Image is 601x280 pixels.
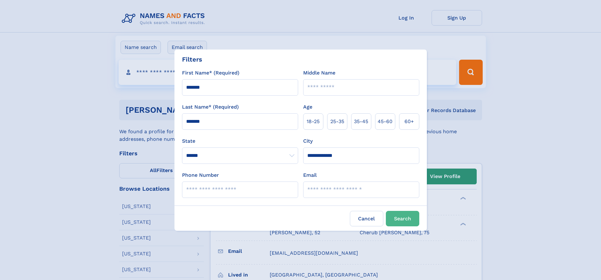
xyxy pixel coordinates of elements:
[386,211,419,226] button: Search
[330,118,344,125] span: 25‑35
[182,103,239,111] label: Last Name* (Required)
[307,118,320,125] span: 18‑25
[404,118,414,125] span: 60+
[303,69,335,77] label: Middle Name
[182,171,219,179] label: Phone Number
[182,55,202,64] div: Filters
[354,118,368,125] span: 35‑45
[303,103,312,111] label: Age
[182,69,239,77] label: First Name* (Required)
[182,137,298,145] label: State
[350,211,383,226] label: Cancel
[303,137,313,145] label: City
[303,171,317,179] label: Email
[378,118,392,125] span: 45‑60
